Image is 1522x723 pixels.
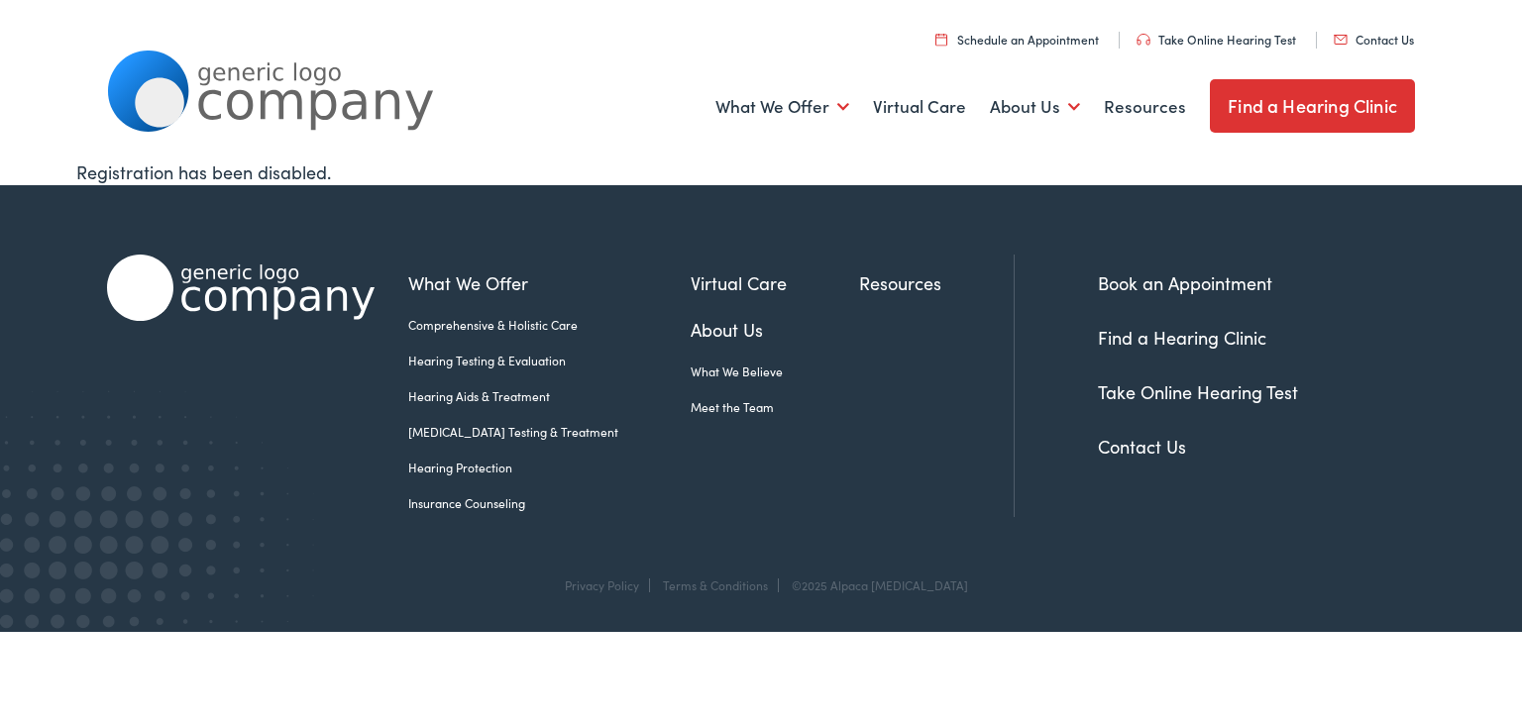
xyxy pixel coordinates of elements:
[1210,79,1415,133] a: Find a Hearing Clinic
[1137,34,1150,46] img: utility icon
[408,352,691,369] a: Hearing Testing & Evaluation
[565,576,639,593] a: Privacy Policy
[691,362,859,380] a: What We Believe
[691,316,859,343] a: About Us
[408,316,691,334] a: Comprehensive & Holistic Care
[1334,31,1414,48] a: Contact Us
[408,387,691,405] a: Hearing Aids & Treatment
[859,269,1014,296] a: Resources
[1098,270,1272,295] a: Book an Appointment
[408,423,691,441] a: [MEDICAL_DATA] Testing & Treatment
[1104,70,1186,144] a: Resources
[1098,325,1266,350] a: Find a Hearing Clinic
[1137,31,1296,48] a: Take Online Hearing Test
[107,255,375,321] img: Alpaca Audiology
[408,494,691,512] a: Insurance Counseling
[691,398,859,416] a: Meet the Team
[1098,434,1186,459] a: Contact Us
[715,70,849,144] a: What We Offer
[408,269,691,296] a: What We Offer
[663,576,768,593] a: Terms & Conditions
[408,459,691,476] a: Hearing Protection
[782,578,968,592] div: ©2025 Alpaca [MEDICAL_DATA]
[935,33,947,46] img: utility icon
[873,70,966,144] a: Virtual Care
[1334,35,1348,45] img: utility icon
[935,31,1099,48] a: Schedule an Appointment
[76,158,1446,185] div: Registration has been disabled.
[691,269,859,296] a: Virtual Care
[1098,379,1298,404] a: Take Online Hearing Test
[990,70,1080,144] a: About Us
